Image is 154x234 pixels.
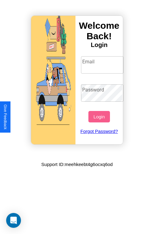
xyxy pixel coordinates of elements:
div: Open Intercom Messenger [6,213,21,228]
img: gif [31,16,75,144]
p: Support ID: meehkeebt4g6ocxq6od [41,160,113,168]
h3: Welcome Back! [75,20,123,41]
h4: Login [75,41,123,49]
button: Login [88,111,110,122]
div: Give Feedback [3,104,7,130]
a: Forgot Password? [78,122,121,140]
